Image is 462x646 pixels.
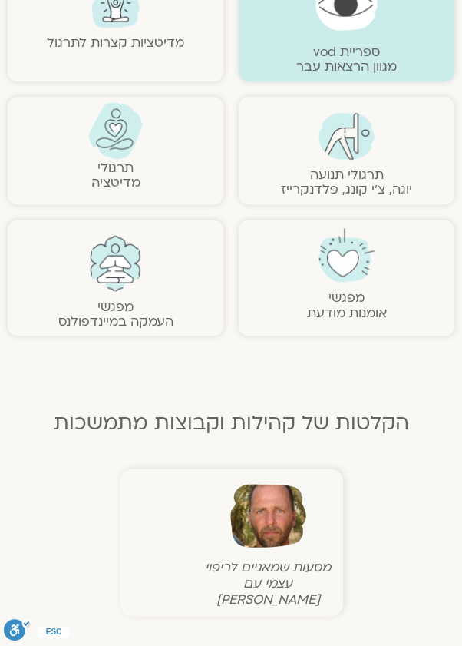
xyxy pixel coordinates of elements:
a: תרגולימדיטציה [91,159,140,191]
a: מפגשיהעמקה במיינדפולנס [58,297,173,330]
figcaption: מסעות שמאניים לריפוי עצמי עם [PERSON_NAME] [203,558,334,607]
a: תרגולי תנועהיוגה, צ׳י קונג, פלדנקרייז [281,166,412,198]
h2: הקלטות של קהילות וקבוצות מתמשכות [18,411,444,434]
a: ספריית vodמגוון הרצאות עבר [296,43,397,75]
a: מפגשיאומנות מודעת [307,289,387,321]
a: מדיטציות קצרות לתרגול [47,34,184,51]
